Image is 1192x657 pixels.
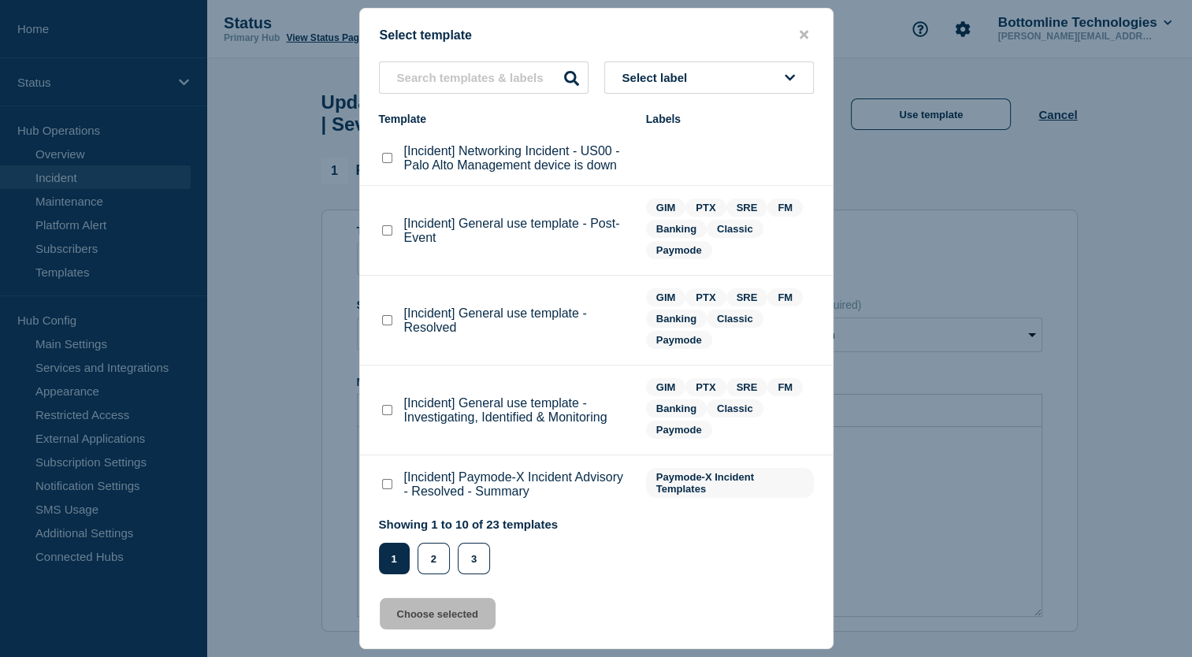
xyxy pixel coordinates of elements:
[646,113,814,125] div: Labels
[379,61,589,94] input: Search templates & labels
[646,241,712,259] span: Paymode
[707,310,763,328] span: Classic
[404,217,630,245] p: [Incident] General use template - Post-Event
[379,543,410,574] button: 1
[360,28,833,43] div: Select template
[404,470,630,499] p: [Incident] Paymode-X Incident Advisory - Resolved - Summary
[726,199,768,217] span: SRE
[646,288,686,306] span: GIM
[726,378,768,396] span: SRE
[707,399,763,418] span: Classic
[767,288,803,306] span: FM
[622,71,694,84] span: Select label
[646,399,707,418] span: Banking
[726,288,768,306] span: SRE
[767,199,803,217] span: FM
[646,310,707,328] span: Banking
[604,61,814,94] button: Select label
[382,153,392,163] input: [Incident] Networking Incident - US00 - Palo Alto Management device is down checkbox
[646,468,814,498] span: Paymode-X Incident Templates
[418,543,450,574] button: 2
[379,113,630,125] div: Template
[404,396,630,425] p: [Incident] General use template - Investigating, Identified & Monitoring
[458,543,490,574] button: 3
[382,315,392,325] input: [Incident] General use template - Resolved checkbox
[382,405,392,415] input: [Incident] General use template - Investigating, Identified & Monitoring checkbox
[379,518,559,531] p: Showing 1 to 10 of 23 templates
[685,378,726,396] span: PTX
[707,220,763,238] span: Classic
[795,28,813,43] button: close button
[382,479,392,489] input: [Incident] Paymode-X Incident Advisory - Resolved - Summary checkbox
[685,288,726,306] span: PTX
[404,306,630,335] p: [Incident] General use template - Resolved
[404,144,630,173] p: [Incident] Networking Incident - US00 - Palo Alto Management device is down
[646,199,686,217] span: GIM
[646,331,712,349] span: Paymode
[646,220,707,238] span: Banking
[646,378,686,396] span: GIM
[685,199,726,217] span: PTX
[646,421,712,439] span: Paymode
[380,598,496,629] button: Choose selected
[767,378,803,396] span: FM
[382,225,392,236] input: [Incident] General use template - Post-Event checkbox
